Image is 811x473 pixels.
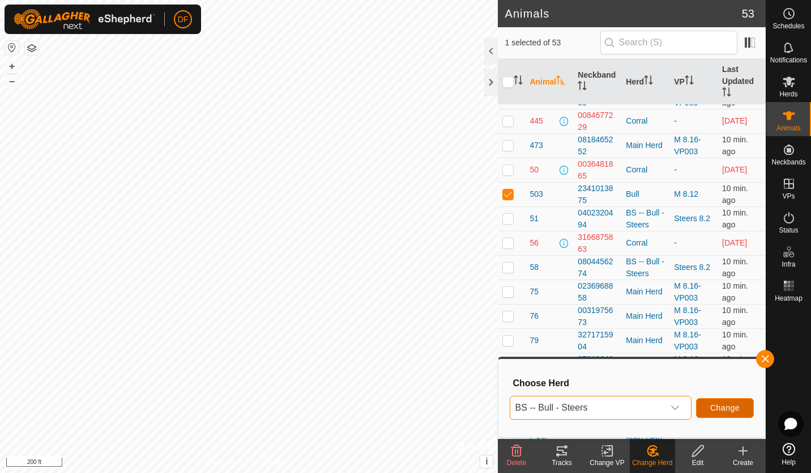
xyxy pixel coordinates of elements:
[674,263,710,272] a: Steers 8.2
[578,329,617,353] div: 3271715904
[742,5,754,22] span: 53
[722,89,731,98] p-sorticon: Activate to sort
[530,213,539,225] span: 51
[530,310,539,322] span: 76
[178,14,189,26] span: DF
[720,458,766,468] div: Create
[578,353,617,377] div: 2791064069
[674,116,677,125] app-display-virtual-paddock-transition: -
[722,165,747,174] span: Aug 15, 2025, 10:38 AM
[674,330,701,351] a: M 8.16-VP003
[626,164,665,176] div: Corral
[578,426,617,450] div: 0017817947
[674,165,677,174] app-display-virtual-paddock-transition: -
[722,257,748,278] span: Aug 17, 2025, 7:08 AM
[530,164,539,176] span: 50
[674,189,698,199] a: M 8.12
[530,115,543,127] span: 445
[722,306,748,327] span: Aug 17, 2025, 7:08 AM
[621,59,669,105] th: Herd
[722,116,747,125] span: Aug 15, 2025, 10:38 AM
[626,310,665,322] div: Main Herd
[775,295,803,302] span: Heatmap
[578,207,617,231] div: 0402320494
[525,59,573,105] th: Animal
[626,432,665,444] div: Main Herd
[25,41,39,55] button: Map Layers
[626,335,665,347] div: Main Herd
[722,330,748,351] span: Aug 17, 2025, 7:08 AM
[626,207,665,231] div: BS -- Bull - Steers
[722,281,748,302] span: Aug 17, 2025, 7:08 AM
[573,59,621,105] th: Neckband
[556,77,565,86] p-sorticon: Activate to sort
[5,41,19,54] button: Reset Map
[626,256,665,280] div: BS -- Bull - Steers
[630,458,675,468] div: Change Herd
[14,9,155,29] img: Gallagher Logo
[530,286,539,298] span: 75
[722,354,748,375] span: Aug 17, 2025, 7:08 AM
[480,455,493,468] button: i
[584,458,630,468] div: Change VP
[664,396,686,419] div: dropdown trigger
[782,459,796,466] span: Help
[626,140,665,151] div: Main Herd
[626,237,665,249] div: Corral
[539,458,584,468] div: Tracks
[722,184,748,205] span: Aug 17, 2025, 7:08 AM
[782,261,795,268] span: Infra
[770,57,807,64] span: Notifications
[710,403,740,412] span: Change
[578,231,617,255] div: 3166875863
[530,237,539,249] span: 56
[505,7,741,20] h2: Animals
[5,74,19,88] button: –
[779,91,797,98] span: Herds
[513,378,754,388] h3: Choose Herd
[696,398,754,418] button: Change
[685,77,694,86] p-sorticon: Activate to sort
[578,280,617,304] div: 0236968858
[674,306,701,327] a: M 8.16-VP003
[530,261,539,273] span: 58
[507,459,527,467] span: Delete
[530,140,543,151] span: 473
[578,158,617,182] div: 0036481865
[204,458,247,468] a: Privacy Policy
[626,286,665,298] div: Main Herd
[626,115,665,127] div: Corral
[782,193,795,200] span: VPs
[644,77,653,86] p-sorticon: Activate to sort
[722,208,748,229] span: Aug 17, 2025, 7:08 AM
[674,135,701,156] a: M 8.16-VP003
[578,109,617,133] div: 0084677229
[718,59,766,105] th: Last Updated
[530,188,543,200] span: 503
[766,438,811,470] a: Help
[674,281,701,302] a: M 8.16-VP003
[514,77,523,86] p-sorticon: Activate to sort
[578,183,617,206] div: 2341013875
[578,305,617,328] div: 0031975673
[530,432,547,444] span: L304
[772,23,804,29] span: Schedules
[779,227,798,234] span: Status
[260,458,293,468] a: Contact Us
[505,37,600,49] span: 1 selected of 53
[626,188,665,200] div: Bull
[669,59,718,105] th: VP
[722,238,747,247] span: Aug 15, 2025, 10:38 AM
[510,396,664,419] span: BS -- Bull - Steers
[771,159,805,166] span: Neckbands
[722,135,748,156] span: Aug 17, 2025, 7:08 AM
[530,335,539,347] span: 79
[674,86,701,107] a: M 8.16-VP003
[578,256,617,280] div: 0804456274
[674,354,701,375] a: M 8.16-VP003
[776,125,801,132] span: Animals
[674,214,710,223] a: Steers 8.2
[722,86,748,107] span: Aug 17, 2025, 7:08 AM
[5,60,19,73] button: +
[600,31,737,54] input: Search (S)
